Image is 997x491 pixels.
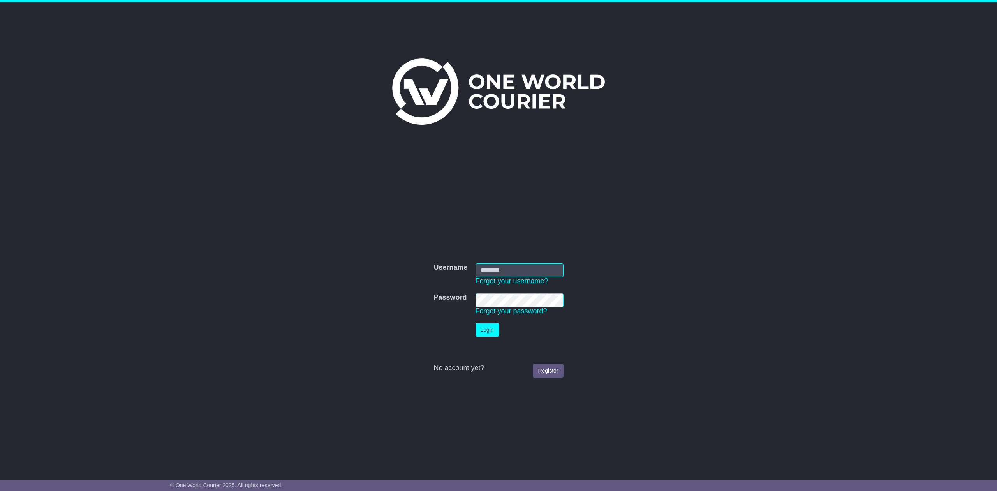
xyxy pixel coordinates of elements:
[476,277,548,285] a: Forgot your username?
[433,364,563,373] div: No account yet?
[392,58,605,125] img: One World
[170,482,283,488] span: © One World Courier 2025. All rights reserved.
[476,323,499,337] button: Login
[433,293,467,302] label: Password
[533,364,563,378] a: Register
[476,307,547,315] a: Forgot your password?
[433,263,467,272] label: Username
